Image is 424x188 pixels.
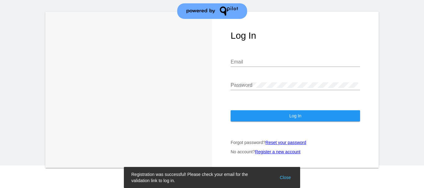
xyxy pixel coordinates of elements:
h1: Log In [231,30,360,41]
span: Log In [289,113,301,118]
a: Reset your password [265,140,306,145]
button: Close [278,171,293,184]
a: Register a new account [255,149,300,154]
p: Need help? [44,177,380,183]
simple-snack-bar: Registration was successful! Please check your email for the validation link to log in. [131,171,293,184]
p: Forgot password? [231,140,360,145]
button: Log In [231,110,360,121]
p: No account? [231,149,360,154]
input: Email [231,59,360,65]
